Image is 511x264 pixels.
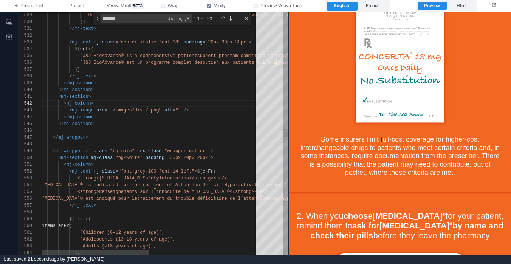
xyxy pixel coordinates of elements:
[137,196,268,201] span: traitement du trouble déficitaire de l’attention
[19,182,32,188] div: 554
[19,161,32,168] div: 551
[91,87,94,93] span: >
[19,52,32,59] div: 535
[58,87,63,93] span: </
[19,46,32,52] div: 534
[72,40,91,45] span: mj-text
[19,73,32,80] div: 538
[220,15,226,22] div: Previous Match (⇧Enter)
[56,148,83,154] span: mj-wrapper
[105,108,107,113] span: =
[19,141,32,148] div: 548
[74,26,93,31] span: mj-text
[234,14,242,23] div: Find in Selection (⌥⌘L)
[94,114,96,120] span: >
[69,216,74,222] span: ${
[21,208,214,228] strong: ask for by name and check their pills
[74,189,189,195] span: `<strong>Renseignements sur l’innocuité de
[53,135,58,140] span: </
[9,123,213,164] div: Some insurers limit full‑cost coverage for higher‑cost interchangeable drugs to patients who meet...
[85,135,88,140] span: >
[175,15,183,23] div: Match Whole Word (⌥⌘W)
[115,155,142,161] span: "bg-white"
[19,209,32,216] div: 558
[214,169,216,174] span: (
[107,3,144,9] span: Veeva Vault
[140,182,260,188] span: treatment of Attention Deficit Hyperactivity
[84,199,156,208] span: [MEDICAL_DATA]
[58,135,85,140] span: mj-wrapper
[69,26,74,31] span: </
[184,40,203,45] span: padding
[418,2,446,11] label: Preview
[54,199,156,208] strong: choose
[113,155,115,161] span: =
[197,53,330,59] span: support program committed to providing access and
[19,86,32,93] div: 540
[74,216,85,222] span: list
[175,108,181,113] span: ""
[80,244,153,249] span: `Adults (>18 years of age)`
[173,237,175,242] span: ,
[42,182,140,188] span: [MEDICAL_DATA]® is indicated for the
[203,40,205,45] span: =
[260,3,302,9] span: Preview Veeva Tags
[167,15,174,23] div: Match Case (⌥⌘C)
[184,108,189,113] span: />
[153,244,156,249] span: ,
[61,155,88,161] span: mj-section
[19,59,32,66] div: 536
[69,40,72,45] span: <
[64,162,67,167] span: <
[94,12,101,25] div: Toggle Replace
[94,74,96,79] span: >
[91,162,94,167] span: >
[61,94,88,99] span: mj-section
[64,101,67,106] span: <
[19,39,32,46] div: 533
[200,60,325,65] span: soutien aux patients qui s’engagé à offrir des
[19,32,32,39] div: 532
[42,196,137,201] span: [MEDICAL_DATA]® est indiqué pour le
[164,108,173,113] span: alt
[91,121,94,127] span: >
[69,108,72,113] span: <
[159,176,227,181] span: Information</strong><br/>
[101,14,166,23] textarea: Find
[115,40,118,45] span: =
[72,108,94,113] span: mj-image
[74,46,80,52] span: ${
[94,26,96,31] span: >
[107,148,110,154] span: =
[19,250,32,256] div: 564
[19,107,32,114] div: 543
[19,80,32,86] div: 539
[327,2,357,11] label: English
[96,108,105,113] span: src
[19,19,32,25] div: 530
[74,74,93,79] span: mj-text
[358,2,388,11] label: French
[19,222,32,229] div: 560
[137,148,162,154] span: css-class
[80,230,162,235] span: `Children (6-12 years of age)`
[19,100,32,107] div: 542
[19,127,32,134] div: 546
[19,202,32,209] div: 557
[69,3,84,9] span: Project
[58,94,61,99] span: <
[167,3,178,9] span: Wrap
[160,209,163,214] sup: ®
[243,15,249,22] div: Close (Escape)
[67,162,91,167] span: mj-column
[88,94,91,99] span: >
[64,114,69,120] span: </
[64,87,91,93] span: mj-section
[42,223,56,228] span: items
[69,114,94,120] span: mj-column
[153,199,156,204] sup: ®
[289,12,511,255] iframe: preview
[164,155,167,161] span: =
[67,101,91,106] span: mj-column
